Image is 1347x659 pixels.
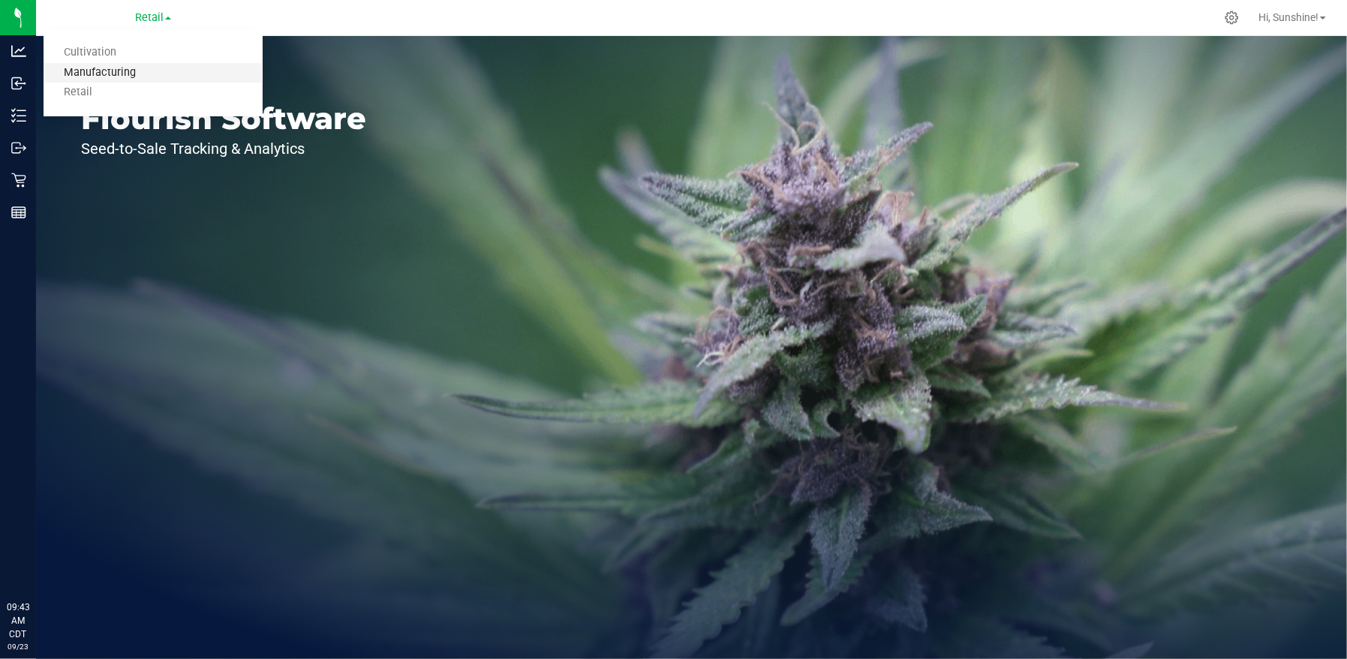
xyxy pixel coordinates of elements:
[11,140,26,155] inline-svg: Outbound
[7,600,29,641] p: 09:43 AM CDT
[11,108,26,123] inline-svg: Inventory
[1258,11,1318,23] span: Hi, Sunshine!
[135,11,164,24] span: Retail
[11,44,26,59] inline-svg: Analytics
[81,104,366,134] p: Flourish Software
[1222,11,1241,25] div: Manage settings
[7,641,29,652] p: 09/23
[11,76,26,91] inline-svg: Inbound
[11,205,26,220] inline-svg: Reports
[44,43,263,63] a: Cultivation
[44,63,263,83] a: Manufacturing
[11,173,26,188] inline-svg: Retail
[81,141,366,156] p: Seed-to-Sale Tracking & Analytics
[44,83,263,103] a: Retail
